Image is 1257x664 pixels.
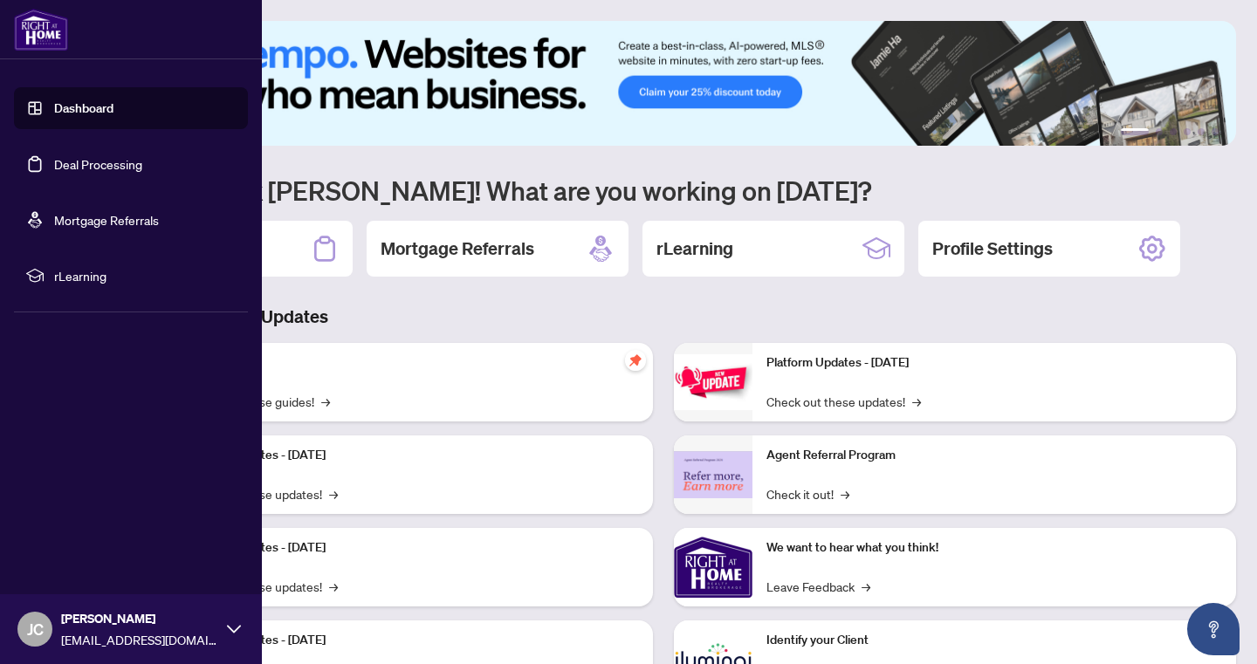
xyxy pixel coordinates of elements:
[674,451,752,499] img: Agent Referral Program
[54,266,236,285] span: rLearning
[381,236,534,261] h2: Mortgage Referrals
[1184,128,1191,135] button: 4
[61,630,218,649] span: [EMAIL_ADDRESS][DOMAIN_NAME]
[674,354,752,409] img: Platform Updates - June 23, 2025
[1198,128,1205,135] button: 5
[674,528,752,606] img: We want to hear what you think!
[1156,128,1163,135] button: 2
[656,236,733,261] h2: rLearning
[766,484,849,503] a: Check it out!→
[183,446,639,465] p: Platform Updates - [DATE]
[183,538,639,558] p: Platform Updates - [DATE]
[1212,128,1219,135] button: 6
[625,350,646,371] span: pushpin
[766,446,1222,465] p: Agent Referral Program
[1121,128,1149,135] button: 1
[841,484,849,503] span: →
[27,617,44,641] span: JC
[54,212,159,228] a: Mortgage Referrals
[932,236,1053,261] h2: Profile Settings
[912,392,921,411] span: →
[766,392,921,411] a: Check out these updates!→
[1170,128,1177,135] button: 3
[766,353,1222,373] p: Platform Updates - [DATE]
[91,305,1236,329] h3: Brokerage & Industry Updates
[54,156,142,172] a: Deal Processing
[14,9,68,51] img: logo
[766,631,1222,650] p: Identify your Client
[329,577,338,596] span: →
[61,609,218,628] span: [PERSON_NAME]
[1187,603,1240,655] button: Open asap
[183,631,639,650] p: Platform Updates - [DATE]
[766,538,1222,558] p: We want to hear what you think!
[91,174,1236,207] h1: Welcome back [PERSON_NAME]! What are you working on [DATE]?
[91,21,1236,146] img: Slide 0
[862,577,870,596] span: →
[321,392,330,411] span: →
[766,577,870,596] a: Leave Feedback→
[183,353,639,373] p: Self-Help
[54,100,113,116] a: Dashboard
[329,484,338,503] span: →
